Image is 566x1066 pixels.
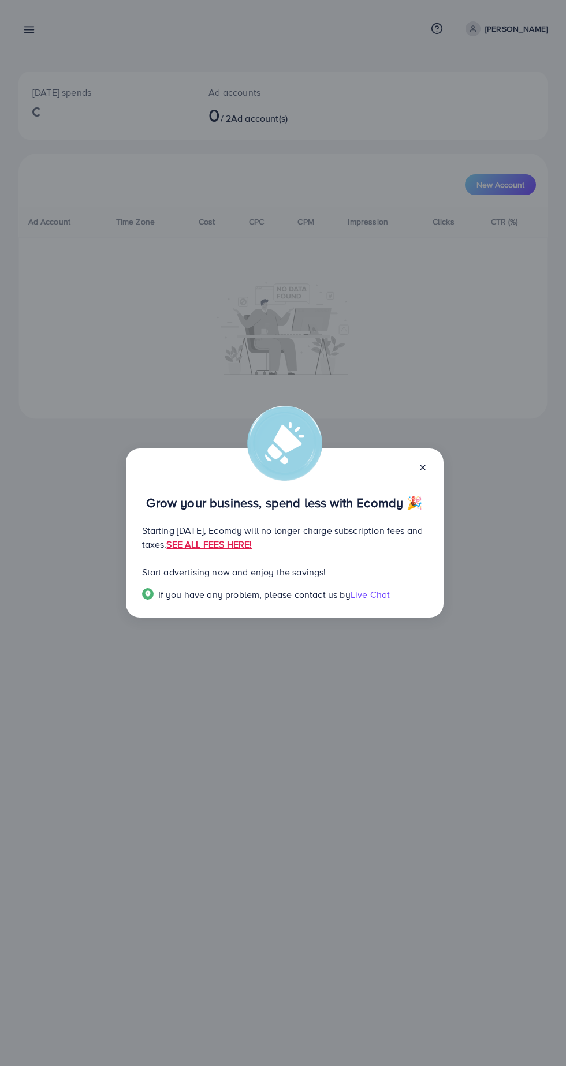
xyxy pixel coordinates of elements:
p: Starting [DATE], Ecomdy will no longer charge subscription fees and taxes. [142,523,427,551]
span: If you have any problem, please contact us by [158,588,351,601]
a: SEE ALL FEES HERE! [166,538,252,551]
p: Grow your business, spend less with Ecomdy 🎉 [142,496,427,510]
img: Popup guide [142,588,154,600]
span: Live Chat [351,588,390,601]
img: alert [247,406,322,481]
p: Start advertising now and enjoy the savings! [142,565,427,579]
